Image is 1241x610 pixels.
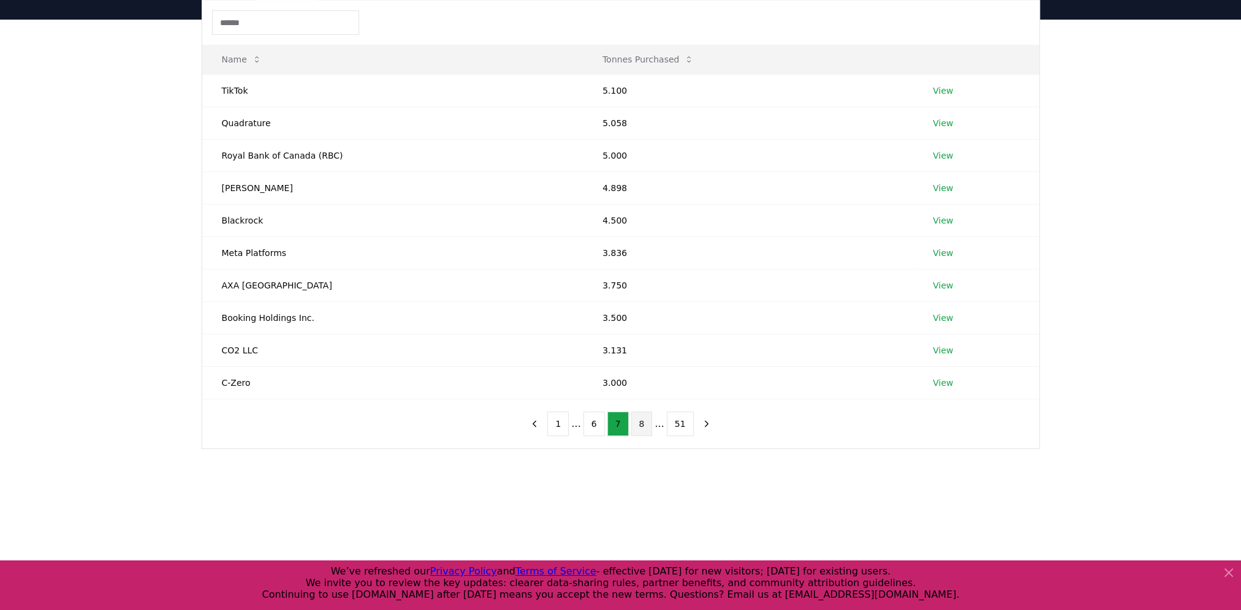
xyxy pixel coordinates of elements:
[524,412,545,436] button: previous page
[583,74,913,107] td: 5.100
[583,107,913,139] td: 5.058
[593,47,704,72] button: Tonnes Purchased
[933,247,953,259] a: View
[607,412,629,436] button: 7
[933,214,953,227] a: View
[933,149,953,162] a: View
[202,301,583,334] td: Booking Holdings Inc.
[933,182,953,194] a: View
[202,236,583,269] td: Meta Platforms
[631,412,653,436] button: 8
[202,366,583,399] td: C-Zero
[202,107,583,139] td: Quadrature
[583,139,913,171] td: 5.000
[933,85,953,97] a: View
[583,269,913,301] td: 3.750
[547,412,569,436] button: 1
[583,301,913,334] td: 3.500
[583,236,913,269] td: 3.836
[202,269,583,301] td: AXA [GEOGRAPHIC_DATA]
[583,334,913,366] td: 3.131
[202,334,583,366] td: CO2 LLC
[933,377,953,389] a: View
[212,47,271,72] button: Name
[933,312,953,324] a: View
[583,412,605,436] button: 6
[933,344,953,356] a: View
[583,204,913,236] td: 4.500
[655,416,664,431] li: ...
[202,74,583,107] td: TikTok
[571,416,580,431] li: ...
[202,171,583,204] td: [PERSON_NAME]
[933,279,953,292] a: View
[667,412,694,436] button: 51
[202,204,583,236] td: Blackrock
[583,366,913,399] td: 3.000
[696,412,717,436] button: next page
[583,171,913,204] td: 4.898
[202,139,583,171] td: Royal Bank of Canada (RBC)
[933,117,953,129] a: View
